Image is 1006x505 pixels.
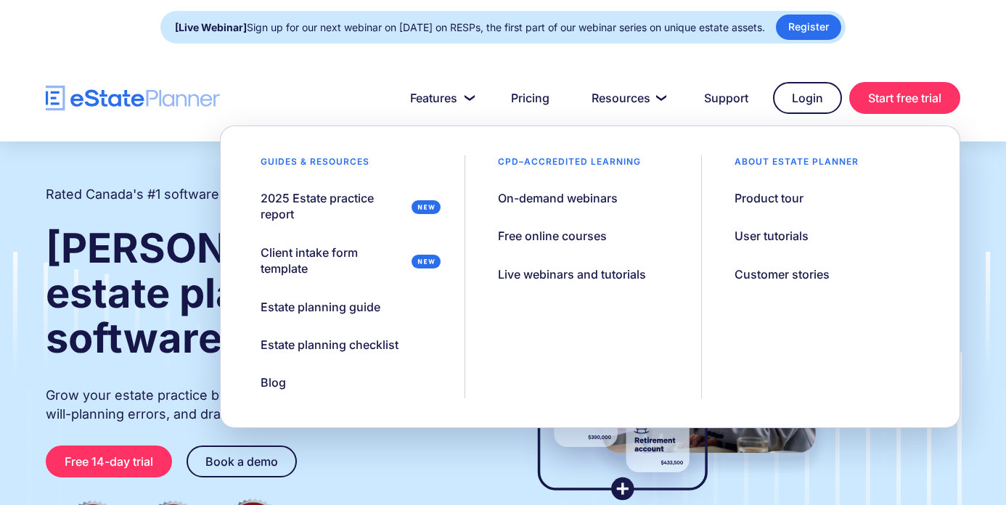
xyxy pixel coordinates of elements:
[498,228,607,244] div: Free online courses
[716,221,827,251] a: User tutorials
[46,185,365,204] h2: Rated Canada's #1 software for estate practitioners
[242,183,449,230] a: 2025 Estate practice report
[242,155,388,176] div: Guides & resources
[480,183,636,213] a: On-demand webinars
[494,83,567,112] a: Pricing
[498,266,646,282] div: Live webinars and tutorials
[498,190,618,206] div: On-demand webinars
[776,15,841,40] a: Register
[849,82,960,114] a: Start free trial
[242,292,398,322] a: Estate planning guide
[393,83,486,112] a: Features
[735,190,803,206] div: Product tour
[735,228,809,244] div: User tutorials
[46,86,220,111] a: home
[242,237,449,284] a: Client intake form template
[261,337,398,353] div: Estate planning checklist
[261,245,406,277] div: Client intake form template
[716,183,822,213] a: Product tour
[261,374,286,390] div: Blog
[175,21,247,33] strong: [Live Webinar]
[716,155,877,176] div: About estate planner
[46,446,172,477] a: Free 14-day trial
[175,17,765,38] div: Sign up for our next webinar on [DATE] on RESPs, the first part of our webinar series on unique e...
[46,386,475,424] p: Grow your estate practice by streamlining client intake, reducing will-planning errors, and draft...
[242,329,417,360] a: Estate planning checklist
[480,259,664,290] a: Live webinars and tutorials
[687,83,766,112] a: Support
[773,82,842,114] a: Login
[242,367,304,398] a: Blog
[716,259,848,290] a: Customer stories
[574,83,679,112] a: Resources
[187,446,297,477] a: Book a demo
[735,266,830,282] div: Customer stories
[480,221,625,251] a: Free online courses
[46,223,473,363] strong: [PERSON_NAME] and estate planning software
[261,190,406,223] div: 2025 Estate practice report
[480,155,659,176] div: CPD–accredited learning
[261,299,380,315] div: Estate planning guide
